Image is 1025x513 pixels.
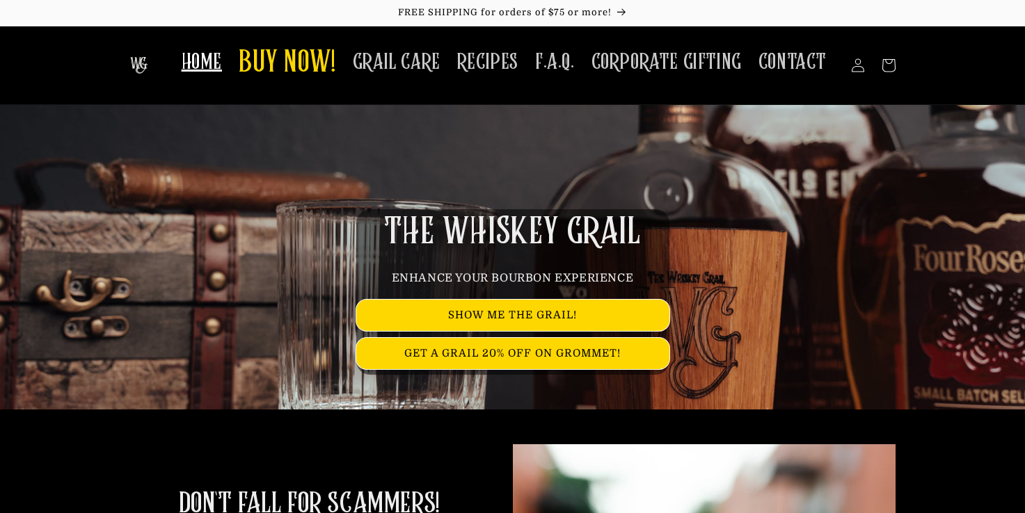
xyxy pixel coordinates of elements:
span: CONTACT [758,49,827,76]
span: THE WHISKEY GRAIL [384,214,640,250]
span: HOME [182,49,222,76]
a: BUY NOW! [230,36,344,91]
a: SHOW ME THE GRAIL! [356,300,669,331]
span: BUY NOW! [239,44,336,83]
span: GRAIL CARE [353,49,440,76]
a: CORPORATE GIFTING [583,40,750,84]
img: The Whiskey Grail [130,57,148,74]
a: CONTACT [750,40,835,84]
a: GRAIL CARE [344,40,449,84]
span: CORPORATE GIFTING [591,49,742,76]
p: FREE SHIPPING for orders of $75 or more! [14,7,1011,19]
a: GET A GRAIL 20% OFF ON GROMMET! [356,338,669,369]
span: ENHANCE YOUR BOURBON EXPERIENCE [392,272,634,284]
a: HOME [173,40,230,84]
span: F.A.Q. [535,49,575,76]
span: RECIPES [457,49,518,76]
a: RECIPES [449,40,527,84]
a: F.A.Q. [527,40,583,84]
